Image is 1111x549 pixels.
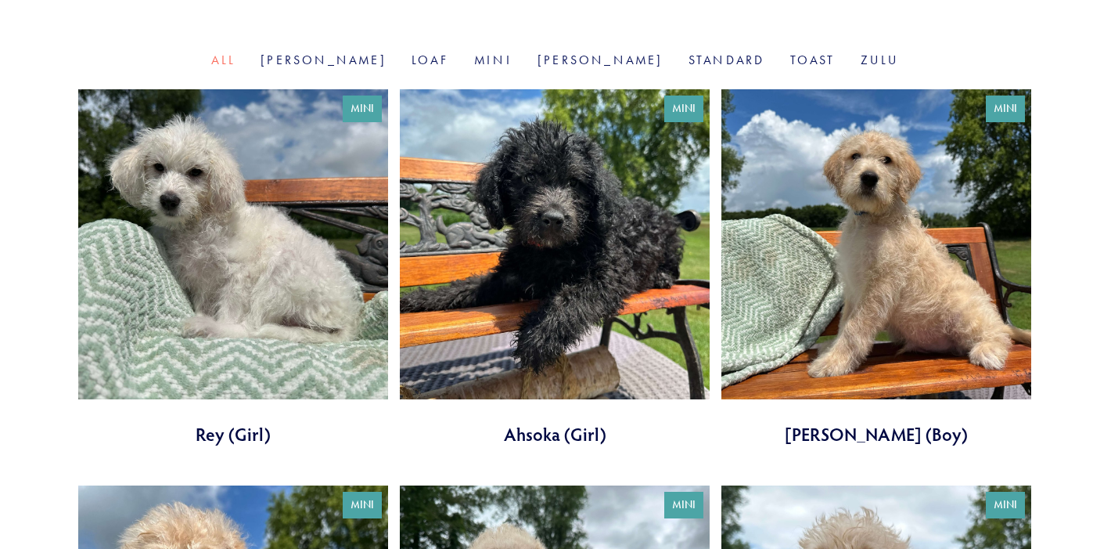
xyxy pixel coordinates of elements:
a: Toast [790,52,836,67]
a: [PERSON_NAME] [261,52,387,67]
a: [PERSON_NAME] [538,52,663,67]
a: Mini [474,52,512,67]
a: All [211,52,236,67]
a: Standard [689,52,765,67]
a: Zulu [861,52,900,67]
a: Loaf [412,52,449,67]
